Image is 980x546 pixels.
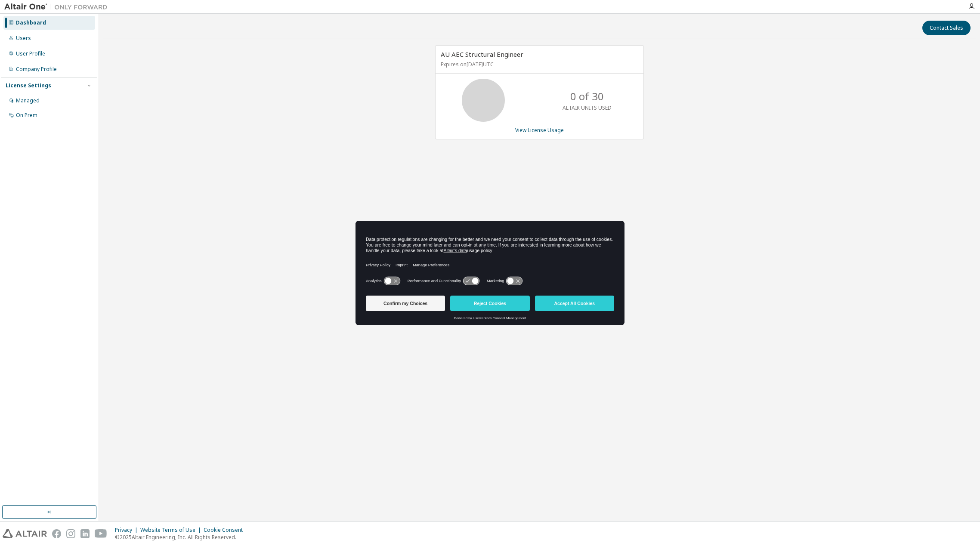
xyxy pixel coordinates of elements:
[80,529,90,538] img: linkedin.svg
[515,126,564,134] a: View License Usage
[115,534,248,541] p: © 2025 Altair Engineering, Inc. All Rights Reserved.
[16,97,40,104] div: Managed
[16,19,46,26] div: Dashboard
[204,527,248,534] div: Cookie Consent
[4,3,112,11] img: Altair One
[570,89,604,104] p: 0 of 30
[6,82,51,89] div: License Settings
[16,112,37,119] div: On Prem
[115,527,140,534] div: Privacy
[66,529,75,538] img: instagram.svg
[441,61,636,68] p: Expires on [DATE] UTC
[563,104,612,111] p: ALTAIR UNITS USED
[16,50,45,57] div: User Profile
[52,529,61,538] img: facebook.svg
[140,527,204,534] div: Website Terms of Use
[16,35,31,42] div: Users
[3,529,47,538] img: altair_logo.svg
[441,50,523,59] span: AU AEC Structural Engineer
[16,66,57,73] div: Company Profile
[922,21,971,35] button: Contact Sales
[95,529,107,538] img: youtube.svg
